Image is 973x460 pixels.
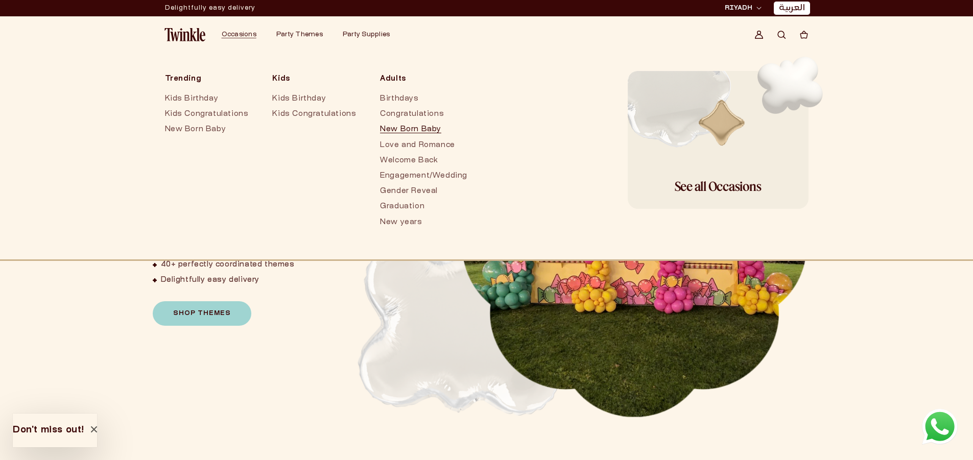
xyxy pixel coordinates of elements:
img: white Balloon [743,38,838,133]
a: Party Supplies [343,31,390,39]
a: Kids Birthday [272,91,360,107]
button: RIYADH [722,3,765,13]
a: Engagement/Wedding [380,168,467,184]
p: Delightfully easy delivery [165,1,255,16]
span: Party Themes [276,32,323,38]
a: العربية [779,3,805,14]
a: New years [380,215,467,230]
span: Trending [165,71,252,87]
a: Graduation [380,199,467,214]
img: Twinkle [164,28,205,41]
a: New Born Baby [165,122,252,137]
a: Occasions [222,31,256,39]
a: Love and Romance [380,138,467,153]
summary: Party Supplies [337,25,404,45]
a: Welcome Back [380,153,467,168]
a: Party Themes [276,31,323,39]
a: Gender Reveal [380,184,467,199]
span: Occasions [222,32,256,38]
a: New Born Baby [380,122,467,137]
span: RIYADH [725,4,752,13]
a: Congratulations [380,107,467,122]
li: 40+ perfectly coordinated themes [153,260,295,270]
span: Party Supplies [343,32,390,38]
span: Kids [272,71,360,87]
a: Kids Congratulations [165,107,252,122]
a: Birthdays [380,91,467,107]
summary: Party Themes [270,25,337,45]
div: Announcement [165,1,255,16]
li: Delightfully easy delivery [153,276,295,285]
a: Kids Congratulations [272,107,360,122]
img: 3D golden Balloon [686,87,757,159]
a: white Balloon 3D golden Balloon 3D white Balloon See all Occasions [628,71,809,209]
a: Shop Themes [153,301,251,326]
summary: Occasions [216,25,270,45]
img: 3D white Balloon [628,71,750,170]
summary: Search [770,23,793,46]
h5: See all Occasions [675,176,762,197]
a: Kids Birthday [165,91,252,107]
span: Adults [380,71,467,87]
